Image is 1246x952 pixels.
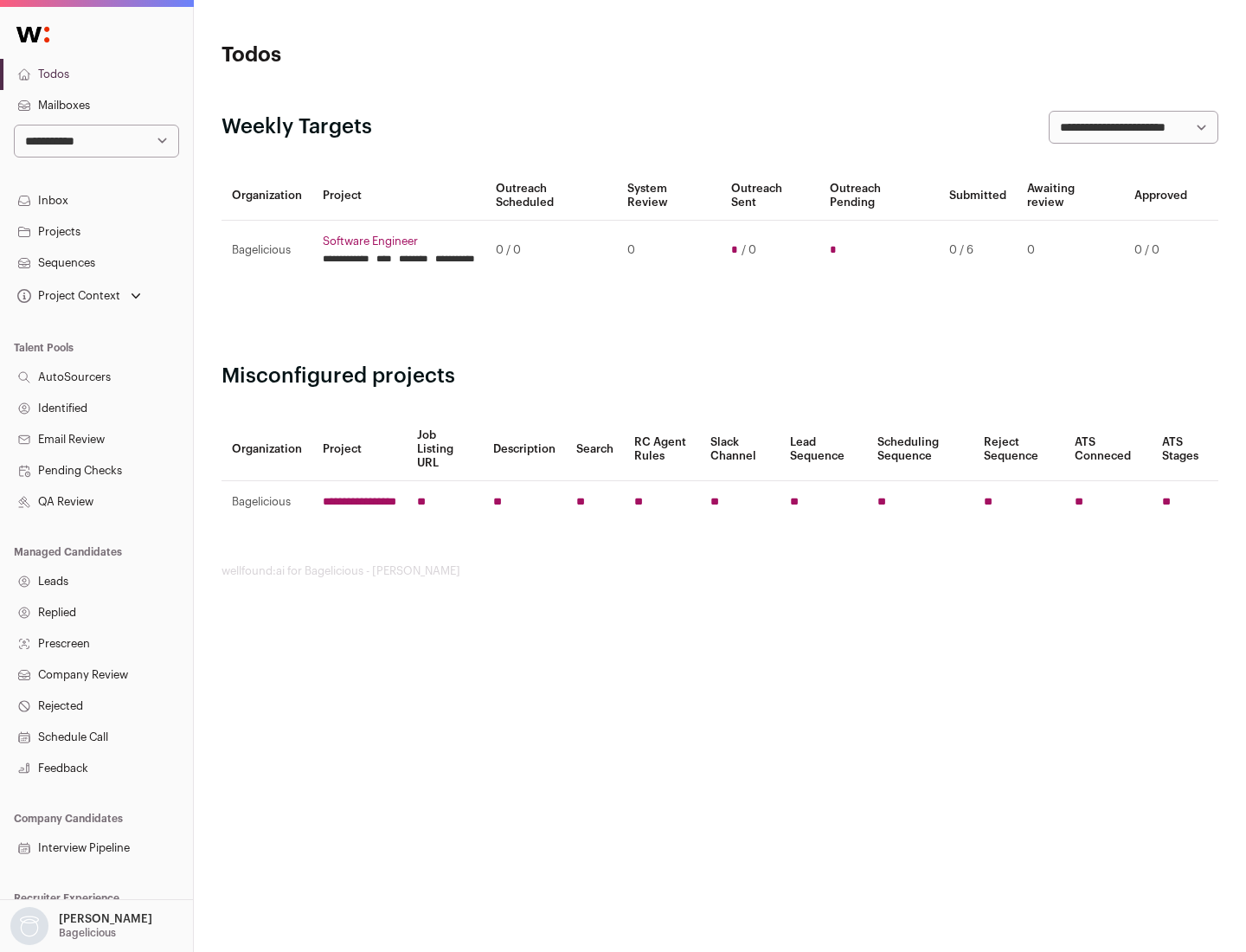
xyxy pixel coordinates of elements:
h2: Misconfigured projects [222,363,1218,390]
th: RC Agent Rules [624,418,699,481]
th: ATS Conneced [1064,418,1151,481]
th: Approved [1124,171,1198,221]
td: 0 / 0 [1124,221,1198,280]
p: Bagelicious [59,926,116,940]
th: Organization [222,171,312,221]
td: Bagelicious [222,481,312,524]
td: 0 [617,221,720,280]
span: / 0 [742,243,756,257]
th: Reject Sequence [973,418,1065,481]
th: Submitted [939,171,1017,221]
button: Open dropdown [14,284,145,308]
th: Outreach Pending [819,171,938,221]
th: ATS Stages [1152,418,1218,481]
td: 0 [1017,221,1124,280]
img: nopic.png [10,907,48,945]
th: Search [566,418,624,481]
img: Wellfound [7,17,59,52]
th: Slack Channel [700,418,780,481]
td: Bagelicious [222,221,312,280]
th: Outreach Sent [721,171,820,221]
th: Awaiting review [1017,171,1124,221]
th: Project [312,171,485,221]
a: Software Engineer [323,235,475,248]
th: Outreach Scheduled [485,171,617,221]
h1: Todos [222,42,554,69]
th: Project [312,418,407,481]
th: Organization [222,418,312,481]
td: 0 / 0 [485,221,617,280]
h2: Weekly Targets [222,113,372,141]
th: Scheduling Sequence [867,418,973,481]
th: Description [483,418,566,481]
p: [PERSON_NAME] [59,912,152,926]
td: 0 / 6 [939,221,1017,280]
footer: wellfound:ai for Bagelicious - [PERSON_NAME] [222,564,1218,578]
th: Lead Sequence [780,418,867,481]
th: System Review [617,171,720,221]
button: Open dropdown [7,907,156,945]
th: Job Listing URL [407,418,483,481]
div: Project Context [14,289,120,303]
